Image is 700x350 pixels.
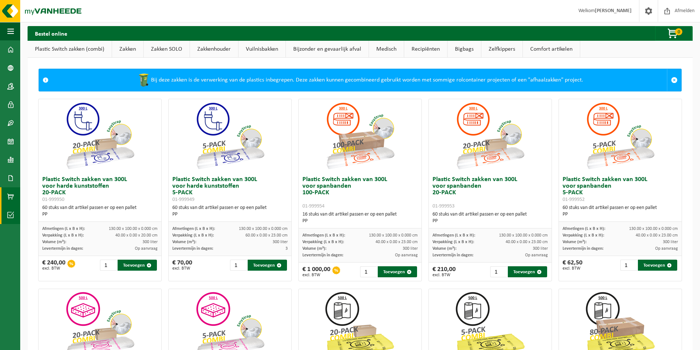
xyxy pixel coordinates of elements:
div: PP [432,218,548,224]
h3: Plastic Switch zakken van 300L voor harde kunststoffen 5-PACK [172,176,288,203]
span: 130.00 x 100.00 x 0.000 cm [239,227,288,231]
img: 01-999950 [63,99,137,173]
span: Afmetingen (L x B x H): [42,227,85,231]
span: Levertermijn in dagen: [302,253,343,257]
span: 60.00 x 0.00 x 23.00 cm [245,233,288,238]
div: Bij deze zakken is de verwerking van de plastics inbegrepen. Deze zakken kunnen gecombineerd gebr... [52,69,667,91]
span: 300 liter [403,246,418,251]
div: PP [302,218,418,224]
span: excl. BTW [302,273,330,277]
button: Toevoegen [378,266,417,277]
span: Levertermijn in dagen: [563,246,603,251]
div: PP [172,211,288,218]
button: Toevoegen [118,260,157,271]
img: 01-999954 [323,99,397,173]
a: Zakken SOLO [144,41,190,58]
span: 01-999952 [563,197,585,202]
div: 60 stuks van dit artikel passen er op een pallet [172,205,288,218]
span: 40.00 x 0.00 x 23.00 cm [506,240,548,244]
span: Volume (m³): [432,246,456,251]
span: Volume (m³): [302,246,326,251]
a: Medisch [369,41,404,58]
span: Afmetingen (L x B x H): [563,227,605,231]
span: 01-999954 [302,203,324,209]
h2: Bestel online [28,26,75,40]
span: 130.00 x 100.00 x 0.000 cm [629,227,678,231]
span: 300 liter [533,246,548,251]
span: Op aanvraag [135,246,158,251]
span: Verpakking (L x B x H): [42,233,84,238]
span: Op aanvraag [525,253,548,257]
span: 130.00 x 100.00 x 0.000 cm [499,233,548,238]
span: excl. BTW [172,266,192,271]
a: Bijzonder en gevaarlijk afval [286,41,369,58]
input: 1 [620,260,637,271]
a: Zakken [112,41,143,58]
h3: Plastic Switch zakken van 300L voor spanbanden 100-PACK [302,176,418,209]
span: Afmetingen (L x B x H): [172,227,215,231]
div: PP [42,211,158,218]
a: Comfort artikelen [523,41,580,58]
input: 1 [360,266,377,277]
img: 01-999949 [193,99,267,173]
span: Verpakking (L x B x H): [172,233,214,238]
input: 1 [490,266,507,277]
a: Vuilnisbakken [238,41,286,58]
a: Sluit melding [667,69,681,91]
a: Plastic Switch zakken (combi) [28,41,112,58]
div: € 240,00 [42,260,65,271]
span: Volume (m³): [42,240,66,244]
button: 0 [655,26,692,41]
div: € 70,00 [172,260,192,271]
strong: [PERSON_NAME] [595,8,632,14]
span: 300 liter [143,240,158,244]
div: € 1 000,00 [302,266,330,277]
span: 40.00 x 0.00 x 23.00 cm [376,240,418,244]
h3: Plastic Switch zakken van 300L voor spanbanden 5-PACK [563,176,678,203]
span: excl. BTW [563,266,582,271]
button: Toevoegen [248,260,287,271]
div: 16 stuks van dit artikel passen er op een pallet [302,211,418,224]
span: Afmetingen (L x B x H): [302,233,345,238]
a: Zakkenhouder [190,41,238,58]
span: Verpakking (L x B x H): [563,233,604,238]
span: 01-999949 [172,197,194,202]
span: Volume (m³): [172,240,196,244]
span: Verpakking (L x B x H): [302,240,344,244]
a: Zelfkippers [481,41,523,58]
span: excl. BTW [42,266,65,271]
span: Levertermijn in dagen: [432,253,473,257]
a: Bigbags [448,41,481,58]
span: Levertermijn in dagen: [42,246,83,251]
span: 40.00 x 0.00 x 20.00 cm [115,233,158,238]
h3: Plastic Switch zakken van 300L voor harde kunststoffen 20-PACK [42,176,158,203]
div: PP [563,211,678,218]
div: € 62,50 [563,260,582,271]
span: 300 liter [663,240,678,244]
span: 01-999950 [42,197,64,202]
span: 130.00 x 100.00 x 0.000 cm [109,227,158,231]
input: 1 [100,260,117,271]
img: 01-999953 [453,99,527,173]
button: Toevoegen [508,266,547,277]
span: 40.00 x 0.00 x 23.00 cm [636,233,678,238]
span: Op aanvraag [395,253,418,257]
div: 60 stuks van dit artikel passen er op een pallet [432,211,548,224]
span: excl. BTW [432,273,456,277]
span: Levertermijn in dagen: [172,246,213,251]
span: 3 [286,246,288,251]
span: 01-999953 [432,203,455,209]
img: 01-999952 [584,99,657,173]
span: Verpakking (L x B x H): [432,240,474,244]
a: Recipiënten [404,41,447,58]
button: Toevoegen [638,260,677,271]
img: WB-0240-HPE-GN-50.png [136,73,151,87]
h3: Plastic Switch zakken van 300L voor spanbanden 20-PACK [432,176,548,209]
span: 130.00 x 100.00 x 0.000 cm [369,233,418,238]
div: € 210,00 [432,266,456,277]
span: Afmetingen (L x B x H): [432,233,475,238]
span: Op aanvraag [655,246,678,251]
span: 300 liter [273,240,288,244]
span: 0 [675,28,682,35]
div: 60 stuks van dit artikel passen er op een pallet [42,205,158,218]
